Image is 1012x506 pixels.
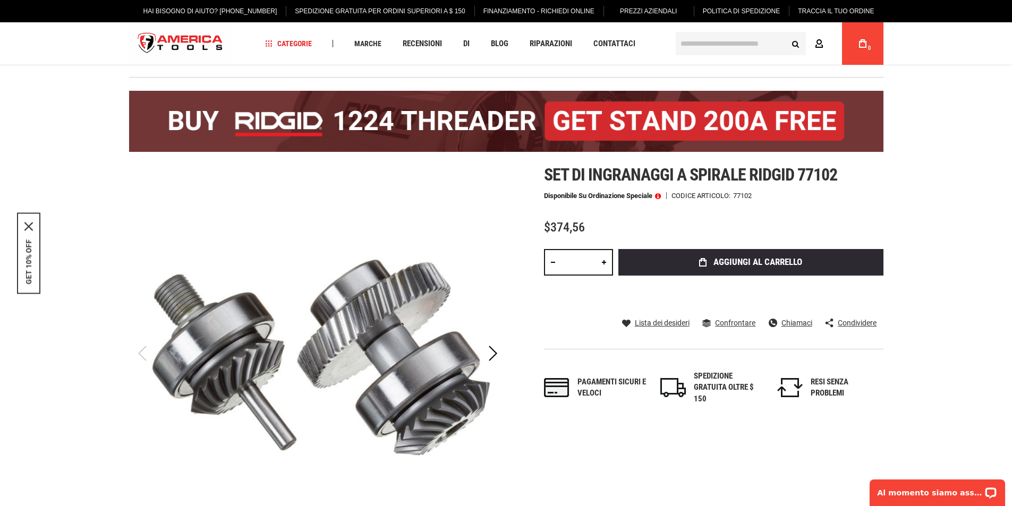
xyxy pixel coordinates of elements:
[593,39,635,48] font: Contattaci
[129,91,883,152] img: OFFERTA SPECIALE: acquista la filiera RIDGID® 1224 (26092) e ricevi GRATIS il supporto 92467 200A!
[635,319,690,327] font: Lista dei desideri
[24,239,33,284] button: GET 10% OFF
[544,165,838,185] font: Set di ingranaggi a spirale Ridgid 77102
[260,37,317,51] a: Categorie
[827,39,861,48] font: Account
[620,7,677,15] font: Prezzi aziendali
[863,473,1012,506] iframe: Widget di chat LiveChat
[122,14,135,27] button: Apri il widget della chat LiveChat
[483,7,594,15] font: Finanziamento - Richiedi online
[769,318,812,328] a: Chiamaci
[715,319,755,327] font: Confrontare
[129,24,232,64] img: Strumenti americani
[463,39,470,48] font: Di
[24,222,33,230] svg: close icon
[354,39,381,48] font: Marche
[577,377,646,398] font: Pagamenti sicuri e veloci
[458,37,474,51] a: Di
[703,7,780,15] font: Politica di spedizione
[660,378,686,397] img: spedizione
[618,249,883,276] button: Aggiungi al carrello
[486,37,513,51] a: Blog
[616,279,886,310] iframe: Telaio di cassa rapida sicuro
[129,24,232,64] a: logo del negozio
[544,220,585,235] font: $374,56
[798,7,874,15] font: Traccia il tuo ordine
[530,39,572,48] font: Riparazioni
[491,39,508,48] font: Blog
[694,371,754,404] font: SPEDIZIONE GRATUITA OLTRE $ 150
[838,319,877,327] font: Condividere
[811,377,848,398] font: RESI SENZA PROBLEMI
[671,192,729,200] font: Codice articolo
[544,192,652,200] font: Disponibile su ordinazione speciale
[733,192,752,200] font: 77102
[713,256,802,267] font: Aggiungi al carrello
[15,16,254,24] font: Al momento siamo assenti. Tornate a trovarci più tardi!
[350,37,386,51] a: Marche
[589,37,640,51] a: Contattaci
[403,39,442,48] font: Recensioni
[277,39,312,48] font: Categorie
[777,378,803,397] img: ritorni
[868,45,871,51] font: 0
[143,7,277,15] font: Hai bisogno di aiuto? [PHONE_NUMBER]
[525,37,577,51] a: Riparazioni
[702,318,755,328] a: Confrontare
[295,7,465,15] font: Spedizione gratuita per ordini superiori a $ 150
[398,37,447,51] a: Recensioni
[544,378,569,397] img: pagamenti
[622,318,690,328] a: Lista dei desideri
[853,22,873,65] a: 0
[24,222,33,230] button: Close
[781,319,812,327] font: Chiamaci
[786,33,806,54] button: Ricerca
